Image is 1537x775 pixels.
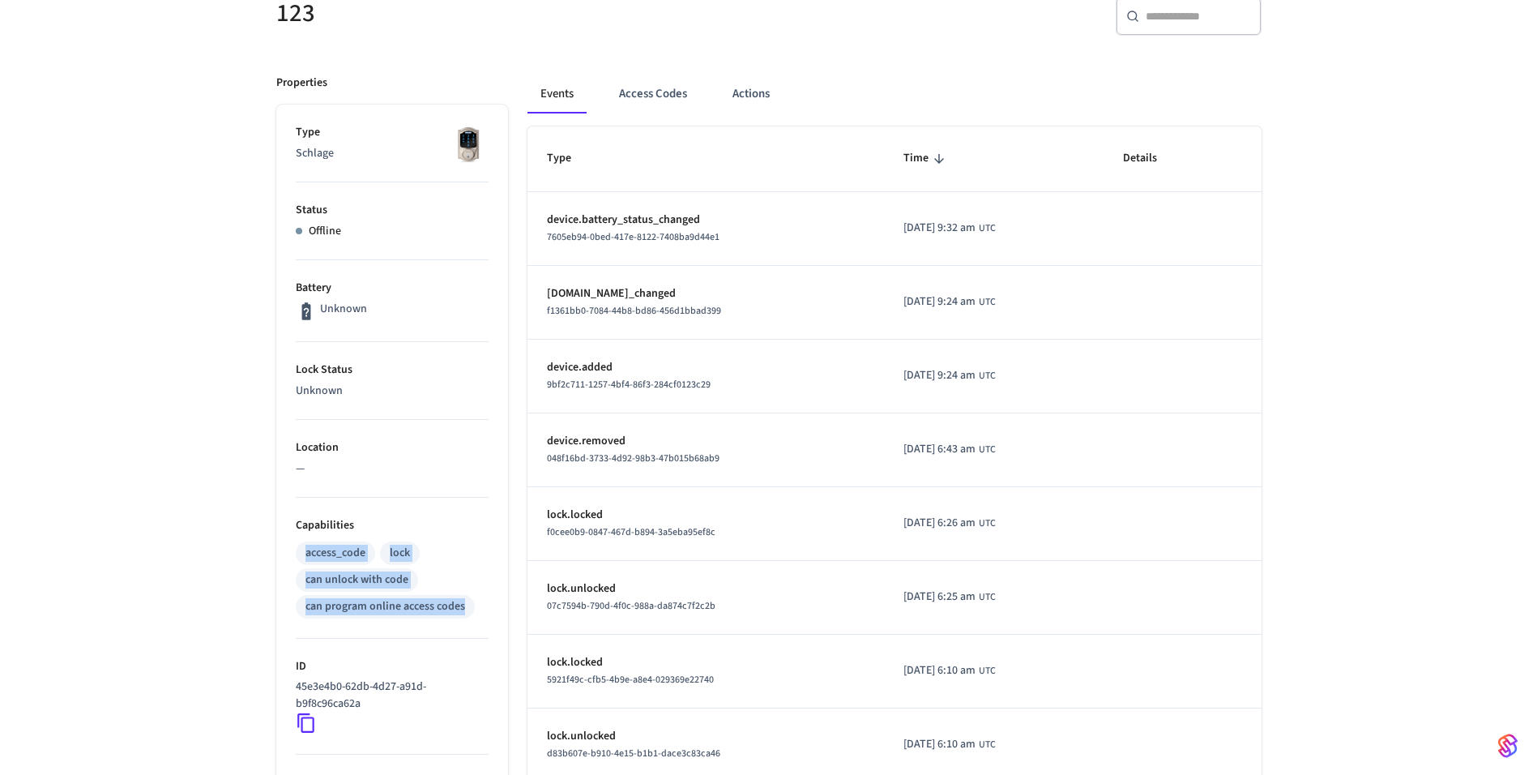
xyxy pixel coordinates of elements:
[903,589,996,606] div: Africa/Abidjan
[547,212,865,229] p: device.battery_status_changed
[276,75,327,92] p: Properties
[547,654,865,671] p: lock.locked
[547,599,715,613] span: 07c7594b-790d-4f0c-988a-da874c7f2c2b
[547,452,719,465] span: 048f16bd-3733-4d92-98b3-47b015b68ab9
[903,589,976,606] span: [DATE] 6:25 am
[606,75,700,113] button: Access Codes
[903,441,996,458] div: Africa/Abidjan
[719,75,783,113] button: Actions
[903,220,976,237] span: [DATE] 9:32 am
[296,439,489,456] p: Location
[296,517,489,534] p: Capabilities
[305,572,408,589] div: can unlock with code
[305,598,465,615] div: can program online access codes
[527,75,1262,113] div: ant example
[296,202,489,219] p: Status
[547,728,865,745] p: lock.unlocked
[390,545,410,562] div: lock
[547,580,865,597] p: lock.unlocked
[903,220,996,237] div: Africa/Abidjan
[296,460,489,477] p: —
[903,146,950,171] span: Time
[903,441,976,458] span: [DATE] 6:43 am
[979,738,996,752] span: UTC
[527,75,587,113] button: Events
[296,124,489,141] p: Type
[903,515,996,532] div: Africa/Abidjan
[296,145,489,162] p: Schlage
[979,295,996,310] span: UTC
[296,658,489,675] p: ID
[903,736,996,753] div: Africa/Abidjan
[547,285,865,302] p: [DOMAIN_NAME]_changed
[547,747,720,760] span: d83b607e-b910-4e15-b1b1-dace3c83ca46
[903,367,996,384] div: Africa/Abidjan
[547,525,715,539] span: f0cee0b9-0847-467d-b894-3a5eba95ef8c
[547,673,714,687] span: 5921f49c-cfb5-4b9e-a8e4-029369e22740
[903,293,996,310] div: Africa/Abidjan
[547,507,865,524] p: lock.locked
[903,367,976,384] span: [DATE] 9:24 am
[903,515,976,532] span: [DATE] 6:26 am
[547,304,721,318] span: f1361bb0-7084-44b8-bd86-456d1bbad399
[903,293,976,310] span: [DATE] 9:24 am
[1123,146,1178,171] span: Details
[296,280,489,297] p: Battery
[979,443,996,457] span: UTC
[979,369,996,383] span: UTC
[296,679,482,713] p: 45e3e4b0-62db-4d27-a91d-b9f8c96ca62a
[547,230,719,244] span: 7605eb94-0bed-417e-8122-7408ba9d44e1
[547,433,865,450] p: device.removed
[903,662,976,679] span: [DATE] 6:10 am
[296,383,489,400] p: Unknown
[1498,733,1518,759] img: SeamLogoGradient.69752ec5.svg
[903,736,976,753] span: [DATE] 6:10 am
[547,378,711,392] span: 9bf2c711-1257-4bf4-86f3-284cf0123c29
[305,545,365,562] div: access_code
[547,359,865,376] p: device.added
[903,662,996,679] div: Africa/Abidjan
[309,223,341,240] p: Offline
[448,124,489,165] img: Schlage Sense Smart Deadbolt with Camelot Trim, Front
[320,301,367,318] p: Unknown
[979,221,996,236] span: UTC
[296,362,489,379] p: Lock Status
[979,590,996,605] span: UTC
[979,664,996,679] span: UTC
[547,146,592,171] span: Type
[979,516,996,531] span: UTC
